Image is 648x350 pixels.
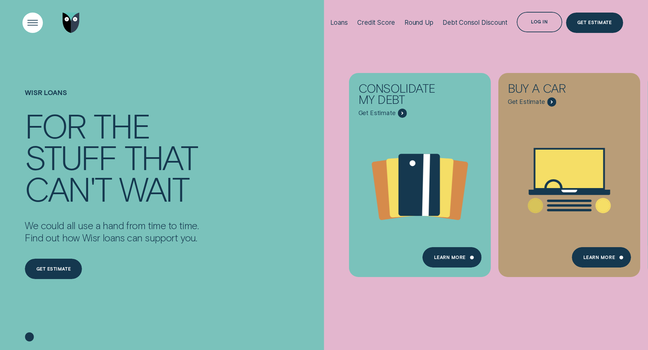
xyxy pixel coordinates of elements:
[22,13,43,33] button: Open Menu
[25,109,199,204] h4: For the stuff that can't wait
[566,13,623,33] a: Get Estimate
[357,19,395,26] div: Credit Score
[25,141,117,172] div: stuff
[25,219,199,244] p: We could all use a hand from time to time. Find out how Wisr loans can support you.
[498,73,640,271] a: Buy a car - Learn more
[517,12,562,32] button: Log in
[63,13,80,33] img: Wisr
[422,247,481,268] a: Learn more
[25,109,86,141] div: For
[349,73,491,271] a: Consolidate my debt - Learn more
[330,19,348,26] div: Loans
[25,259,82,279] a: Get estimate
[572,247,631,268] a: Learn More
[359,109,396,117] span: Get Estimate
[25,172,111,204] div: can't
[119,172,188,204] div: wait
[94,109,150,141] div: the
[443,19,507,26] div: Debt Consol Discount
[404,19,433,26] div: Round Up
[508,82,599,97] div: Buy a car
[508,98,545,106] span: Get Estimate
[25,89,199,109] h1: Wisr loans
[124,141,197,172] div: that
[359,82,449,109] div: Consolidate my debt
